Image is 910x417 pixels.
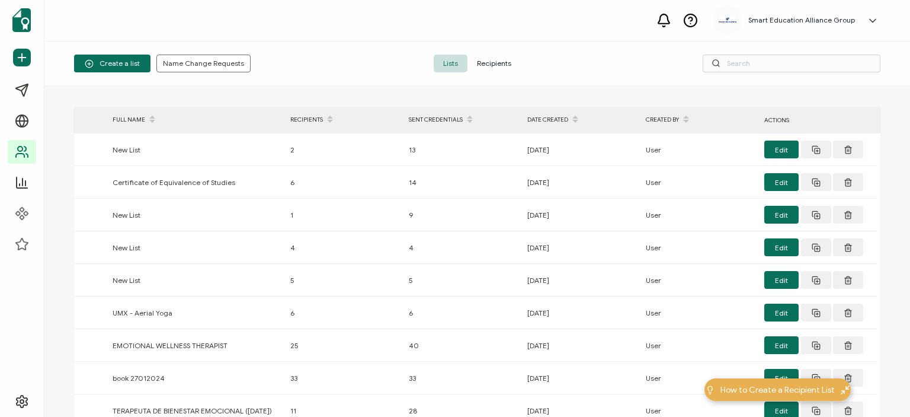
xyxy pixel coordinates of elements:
img: 111c7b32-d500-4ce1-86d1-718dc6ccd280.jpg [719,17,736,24]
div: Certificate of Equivalence of Studies [107,176,284,189]
div: New List [107,273,284,287]
div: book 27012024 [107,371,284,385]
span: Name Change Requests [163,60,244,67]
img: sertifier-logomark-colored.svg [12,8,31,32]
button: Edit [764,336,799,354]
span: Create a list [85,59,140,68]
div: 6 [284,306,403,320]
div: 25 [284,339,403,352]
div: 4 [284,241,403,254]
div: User [640,143,758,157]
div: [DATE] [521,306,640,320]
button: Edit [764,173,799,191]
div: ACTIONS [758,113,877,127]
div: User [640,176,758,189]
div: 6 [284,176,403,189]
div: [DATE] [521,241,640,254]
div: 40 [403,339,521,352]
div: 14 [403,176,521,189]
div: New List [107,143,284,157]
div: User [640,339,758,352]
div: 5 [284,273,403,287]
img: minimize-icon.svg [841,386,850,394]
div: User [640,208,758,222]
button: Edit [764,304,799,321]
div: 33 [284,371,403,385]
input: Search [703,55,880,72]
div: User [640,371,758,385]
div: 5 [403,273,521,287]
div: [DATE] [521,339,640,352]
div: 4 [403,241,521,254]
div: SENT CREDENTIALS [403,110,521,130]
div: EMOTIONAL WELLNESS THERAPIST [107,339,284,352]
div: [DATE] [521,176,640,189]
div: [DATE] [521,143,640,157]
div: [DATE] [521,273,640,287]
div: DATE CREATED [521,110,640,130]
div: New List [107,241,284,254]
span: Lists [434,55,467,72]
div: FULL NAME [107,110,284,130]
div: 13 [403,143,521,157]
div: 6 [403,306,521,320]
div: 9 [403,208,521,222]
div: [DATE] [521,208,640,222]
button: Edit [764,271,799,289]
div: User [640,306,758,320]
div: CREATED BY [640,110,758,130]
button: Create a list [74,55,150,72]
button: Edit [764,238,799,256]
div: User [640,273,758,287]
div: 1 [284,208,403,222]
button: Edit [764,369,799,387]
span: How to Create a Recipient List [720,384,835,396]
div: 33 [403,371,521,385]
h5: Smart Education Alliance Group [748,16,855,24]
div: New List [107,208,284,222]
div: RECIPIENTS [284,110,403,130]
span: Recipients [467,55,521,72]
button: Name Change Requests [156,55,251,72]
div: UMX - Aerial Yoga [107,306,284,320]
iframe: Chat Widget [851,360,910,417]
button: Edit [764,206,799,224]
button: Edit [764,141,799,158]
div: User [640,241,758,254]
div: 2 [284,143,403,157]
div: [DATE] [521,371,640,385]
